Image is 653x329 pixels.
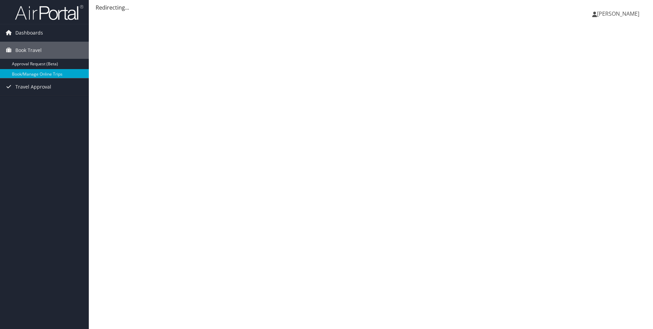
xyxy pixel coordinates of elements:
[15,42,42,59] span: Book Travel
[15,24,43,41] span: Dashboards
[15,4,83,21] img: airportal-logo.png
[592,3,646,24] a: [PERSON_NAME]
[597,10,639,17] span: [PERSON_NAME]
[96,3,646,12] div: Redirecting...
[15,78,51,95] span: Travel Approval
